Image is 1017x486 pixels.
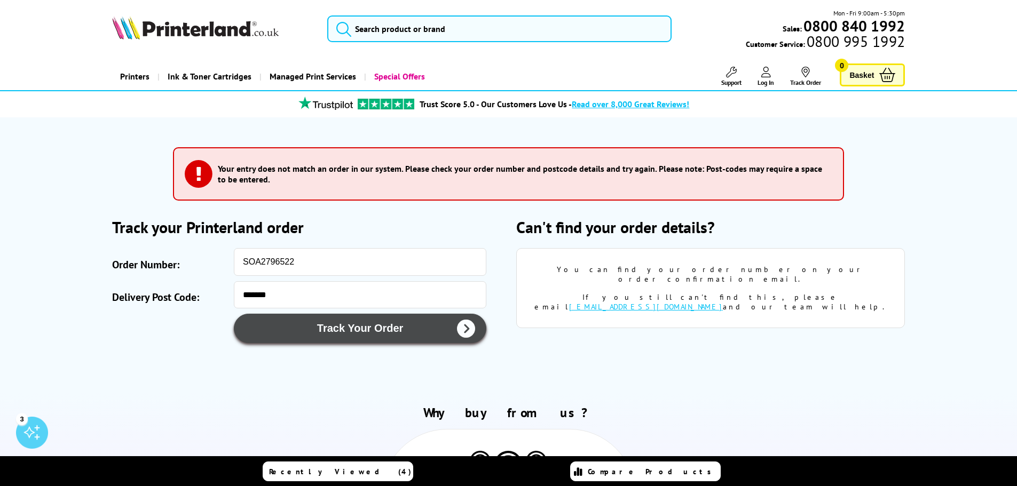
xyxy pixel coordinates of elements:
img: Printer Experts [468,451,492,478]
a: Track Order [790,67,821,86]
h2: Track your Printerland order [112,217,501,237]
h2: Why buy from us? [112,404,905,421]
a: [EMAIL_ADDRESS][DOMAIN_NAME] [569,302,723,312]
a: Compare Products [570,461,721,481]
a: Log In [758,67,774,86]
a: Special Offers [364,63,433,90]
img: trustpilot rating [294,97,358,110]
a: Basket 0 [840,63,905,86]
label: Order Number: [112,253,228,276]
h3: Your entry does not match an order in our system. Please check your order number and postcode det... [218,163,827,185]
img: Printer Experts [524,451,548,478]
a: Printerland Logo [112,16,314,42]
a: Printers [112,63,157,90]
button: Track Your Order [234,314,486,343]
span: Read over 8,000 Great Reviews! [572,99,689,109]
a: 0800 840 1992 [802,21,905,31]
div: 3 [16,413,28,425]
span: Basket [849,68,874,82]
a: Recently Viewed (4) [263,461,413,481]
span: Ink & Toner Cartridges [168,63,251,90]
span: Support [721,78,742,86]
span: Sales: [783,23,802,34]
b: 0800 840 1992 [803,16,905,36]
span: 0 [835,59,848,72]
h2: Can't find your order details? [516,217,905,237]
a: Trust Score 5.0 - Our Customers Love Us -Read over 8,000 Great Reviews! [420,99,689,109]
input: eg: SOA123456 or SO123456 [234,248,486,276]
img: Printerland Logo [112,16,279,39]
span: Customer Service: [746,36,905,49]
a: Support [721,67,742,86]
div: You can find your order number on your order confirmation email. [533,265,888,284]
span: Mon - Fri 9:00am - 5:30pm [833,8,905,18]
a: Managed Print Services [259,63,364,90]
span: Log In [758,78,774,86]
span: Recently Viewed (4) [269,467,412,476]
input: Search product or brand [327,15,672,42]
img: trustpilot rating [358,99,414,109]
span: Compare Products [588,467,717,476]
a: Ink & Toner Cartridges [157,63,259,90]
span: 0800 995 1992 [805,36,905,46]
label: Delivery Post Code: [112,286,228,308]
div: If you still can't find this, please email and our team will help. [533,292,888,312]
